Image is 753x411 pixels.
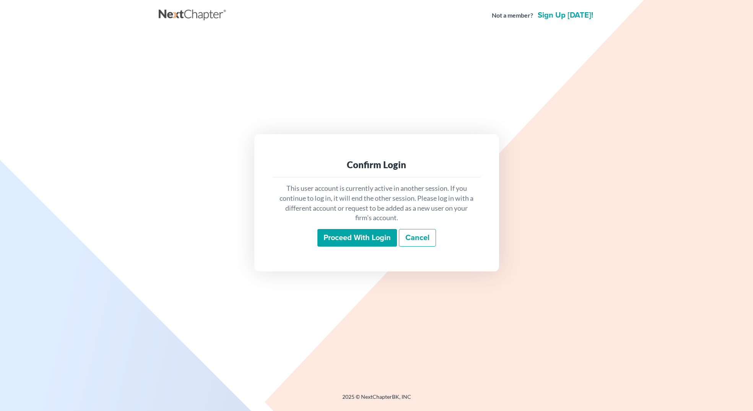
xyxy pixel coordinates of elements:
a: Sign up [DATE]! [536,11,595,19]
input: Proceed with login [317,229,397,247]
strong: Not a member? [492,11,533,20]
div: 2025 © NextChapterBK, INC [159,393,595,407]
p: This user account is currently active in another session. If you continue to log in, it will end ... [279,184,475,223]
div: Confirm Login [279,159,475,171]
a: Cancel [399,229,436,247]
